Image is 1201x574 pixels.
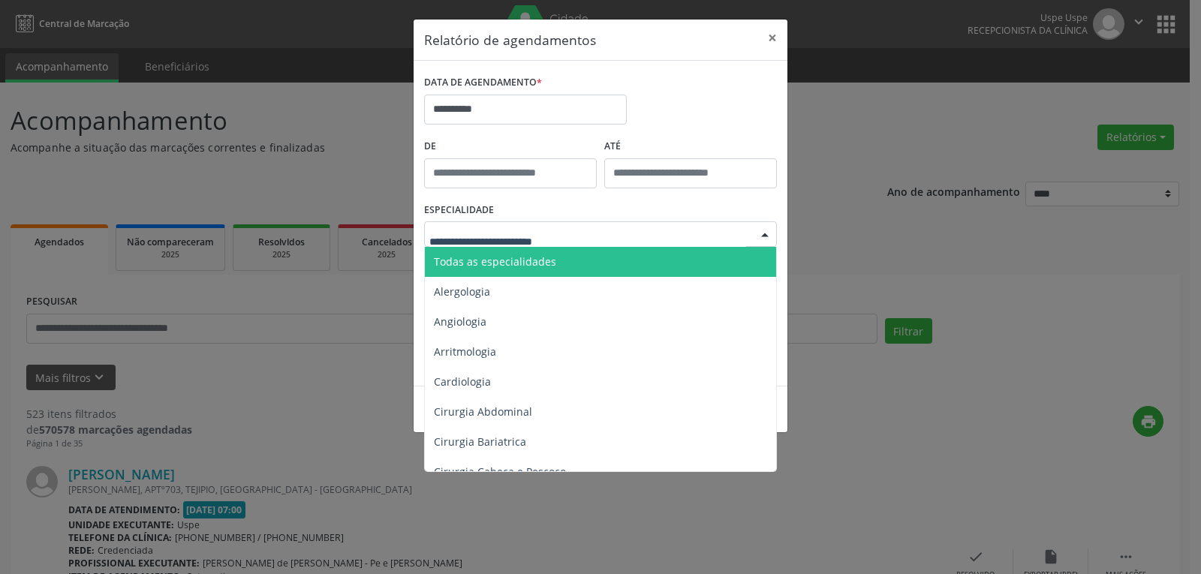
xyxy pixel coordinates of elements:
span: Cirurgia Abdominal [434,404,532,419]
label: ATÉ [604,135,777,158]
span: Arritmologia [434,344,496,359]
label: ESPECIALIDADE [424,199,494,222]
span: Cirurgia Bariatrica [434,434,526,449]
label: De [424,135,597,158]
span: Angiologia [434,314,486,329]
h5: Relatório de agendamentos [424,30,596,50]
label: DATA DE AGENDAMENTO [424,71,542,95]
button: Close [757,20,787,56]
span: Alergologia [434,284,490,299]
span: Cardiologia [434,374,491,389]
span: Todas as especialidades [434,254,556,269]
span: Cirurgia Cabeça e Pescoço [434,464,566,479]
